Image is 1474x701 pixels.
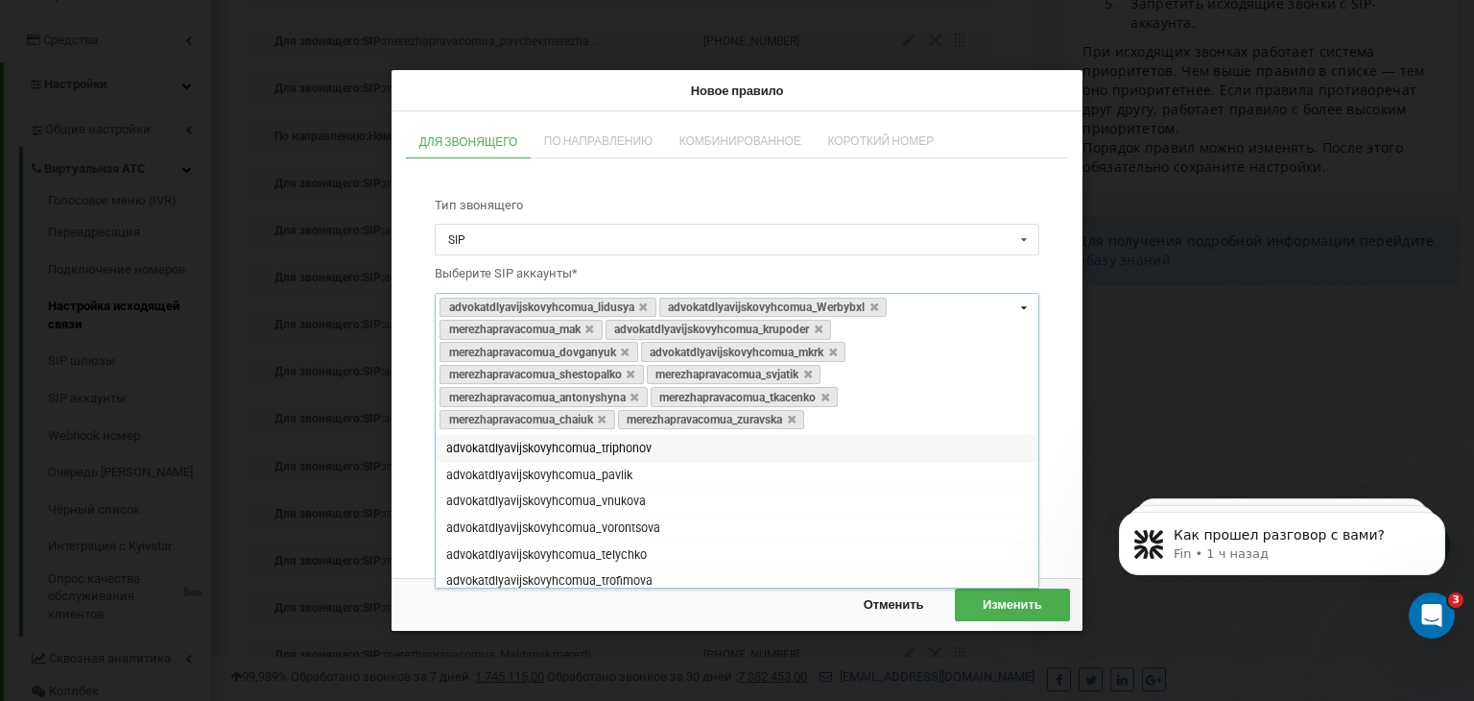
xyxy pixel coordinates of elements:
iframe: Intercom notifications сообщение [1090,471,1474,649]
a: merezhapravacomua_antonyshyna [440,387,647,407]
div: SIP [448,234,465,246]
button: Отменить [844,589,942,620]
span: Короткий номер [827,135,934,147]
span: advokatdlyavijskovyhcomua_vorontsova [446,520,660,535]
a: advokatdlyavijskovyhcomua_krupoder [606,320,831,340]
span: По направлению [544,135,654,147]
a: merezhapravacomua_tkacenko [651,387,838,407]
span: Для звонящего [419,136,518,148]
a: merezhapravacomua_dovganyuk [440,343,637,363]
iframe: Intercom live chat [1409,592,1455,639]
a: merezhapravacomua_mak [440,320,602,340]
span: Выберите SIP аккаунты* [435,267,578,281]
span: advokatdlyavijskovyhcomua_trofimova [446,574,653,589]
span: Отменить [864,597,924,613]
a: merezhapravacomua_zuravska [618,410,804,430]
a: merezhapravacomua_shestopalko [440,365,643,385]
span: advokatdlyavijskovyhcomua_vnukova [446,495,646,509]
a: advokatdlyavijskovyhcomua_lidusya [440,298,655,318]
span: advokatdlyavijskovyhcomua_pavlik [446,468,632,482]
a: advokatdlyavijskovyhcomua_mkrk [641,343,845,363]
span: Комбинированное [679,135,801,147]
span: 3 [1448,592,1463,608]
a: merezhapravacomua_svjatik [647,365,820,385]
a: merezhapravacomua_chaiuk [440,410,614,430]
span: Изменить [983,597,1042,613]
span: Новое правило [691,83,784,98]
span: advokatdlyavijskovyhcomua_telychko [446,547,647,562]
span: advokatdlyavijskovyhcomua_triphonov [446,441,652,455]
span: Тип звонящего [435,198,523,212]
button: Изменить [955,589,1070,620]
a: advokatdlyavijskovyhcomua_Werbybxl [659,298,887,318]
